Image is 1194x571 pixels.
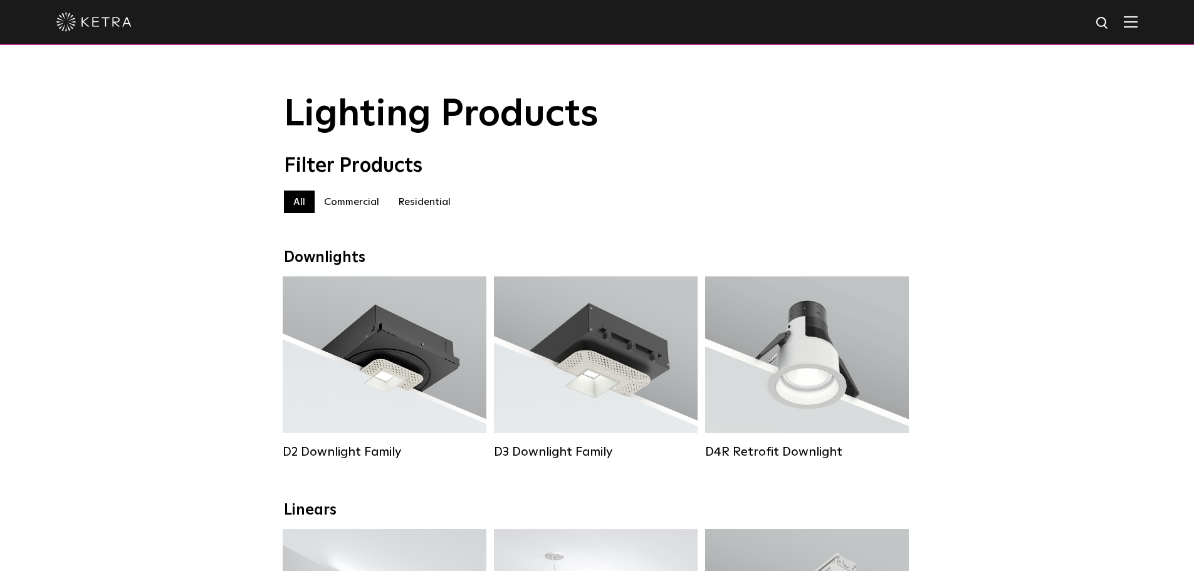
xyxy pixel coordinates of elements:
div: Filter Products [284,154,911,178]
a: D3 Downlight Family Lumen Output:700 / 900 / 1100Colors:White / Black / Silver / Bronze / Paintab... [494,276,698,459]
a: D4R Retrofit Downlight Lumen Output:800Colors:White / BlackBeam Angles:15° / 25° / 40° / 60°Watta... [705,276,909,459]
a: D2 Downlight Family Lumen Output:1200Colors:White / Black / Gloss Black / Silver / Bronze / Silve... [283,276,486,459]
div: Downlights [284,249,911,267]
div: Linears [284,501,911,520]
div: D4R Retrofit Downlight [705,444,909,459]
label: All [284,191,315,213]
img: ketra-logo-2019-white [56,13,132,31]
div: D3 Downlight Family [494,444,698,459]
span: Lighting Products [284,96,599,134]
img: search icon [1095,16,1111,31]
label: Commercial [315,191,389,213]
img: Hamburger%20Nav.svg [1124,16,1138,28]
label: Residential [389,191,460,213]
div: D2 Downlight Family [283,444,486,459]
